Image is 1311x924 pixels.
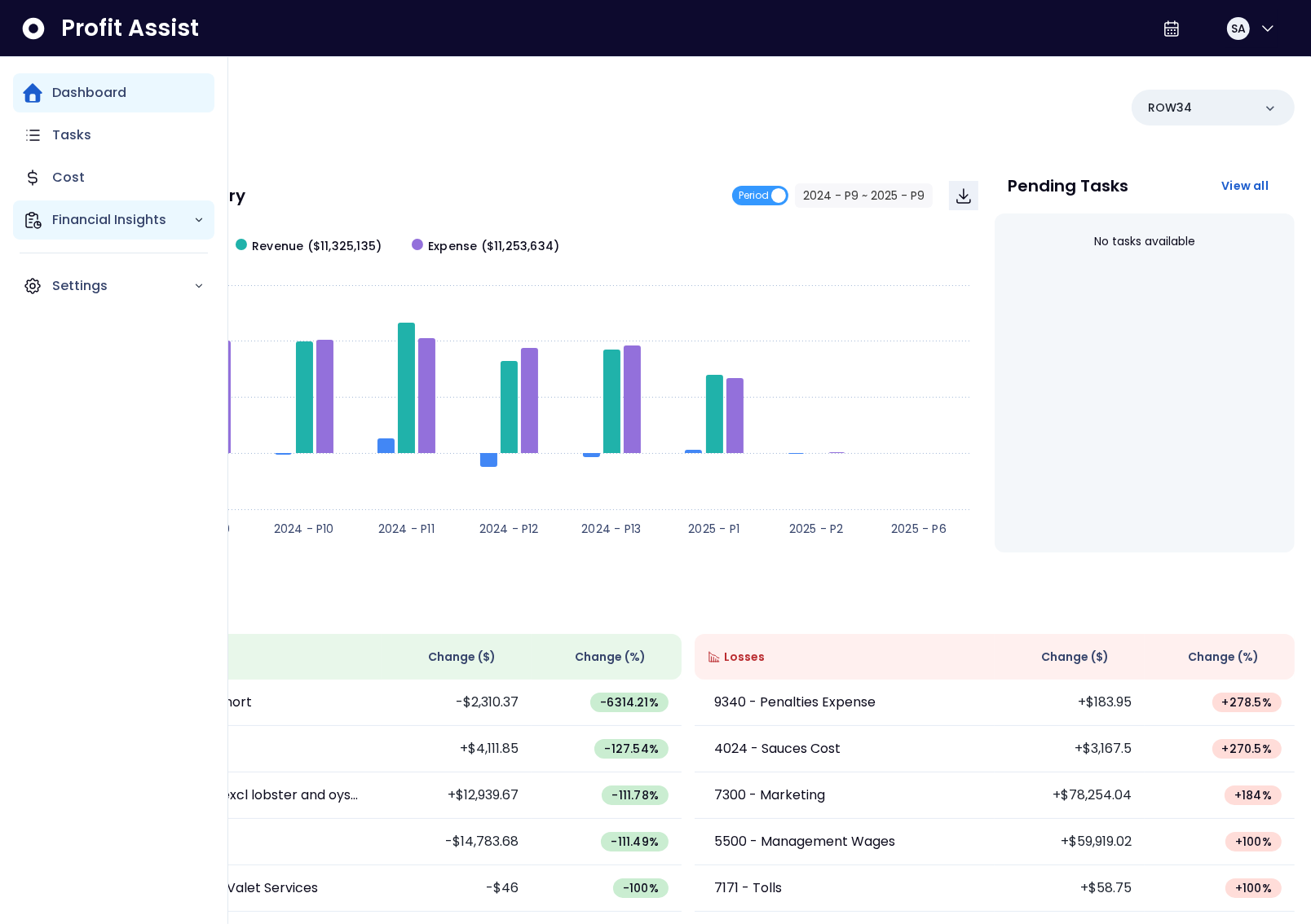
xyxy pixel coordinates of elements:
[1188,649,1259,666] span: Change (%)
[611,834,659,850] span: -111.49 %
[600,694,659,711] span: -6314.21 %
[1208,171,1282,200] button: View all
[949,181,978,210] button: Download
[611,787,659,803] span: -111.78 %
[382,680,532,726] td: -$2,310.37
[61,14,199,43] span: Profit Assist
[1148,99,1192,117] p: ROW34
[789,521,844,537] text: 2025 - P2
[739,186,769,205] span: Period
[382,772,532,819] td: +$12,939.67
[714,878,782,898] p: 7171 - Tolls
[1235,834,1272,850] span: + 100 %
[795,183,933,208] button: 2024 - P9 ~ 2025 - P9
[581,521,641,537] text: 2024 - P13
[604,741,659,757] span: -127.54 %
[378,521,435,537] text: 2024 - P11
[479,521,539,537] text: 2024 - P12
[101,785,362,805] p: 4002 - Food Cost (excl lobster and oyster)
[428,649,496,666] span: Change ( $ )
[688,521,739,537] text: 2025 - P1
[1231,20,1246,37] span: SA
[995,865,1145,912] td: +$58.75
[52,276,193,296] p: Settings
[274,521,334,537] text: 2024 - P10
[1235,880,1272,896] span: + 100 %
[714,832,895,851] p: 5500 - Management Wages
[382,819,532,865] td: -$14,783.68
[52,210,193,230] p: Financial Insights
[1222,694,1272,711] span: + 278.5 %
[1222,741,1272,757] span: + 270.5 %
[714,739,841,759] p: 4024 - Sauces Cost
[995,819,1145,865] td: +$59,919.02
[382,726,532,772] td: +$4,111.85
[724,649,765,666] span: Losses
[382,865,532,912] td: -$46
[714,785,825,805] p: 7300 - Marketing
[1221,178,1269,194] span: View all
[1008,220,1282,263] div: No tasks available
[575,649,646,666] span: Change (%)
[52,168,85,187] p: Cost
[995,726,1145,772] td: +$3,167.5
[1041,649,1109,666] span: Change ( $ )
[428,238,559,255] span: Expense ($11,253,634)
[252,238,382,255] span: Revenue ($11,325,135)
[52,125,91,145] p: Tasks
[52,83,126,103] p: Dashboard
[891,521,947,537] text: 2025 - P6
[995,772,1145,819] td: +$78,254.04
[1008,178,1128,194] p: Pending Tasks
[714,693,876,712] p: 9340 - Penalties Expense
[82,598,1295,614] p: Wins & Losses
[1234,787,1272,803] span: + 184 %
[623,880,659,896] span: -100 %
[995,680,1145,726] td: +$183.95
